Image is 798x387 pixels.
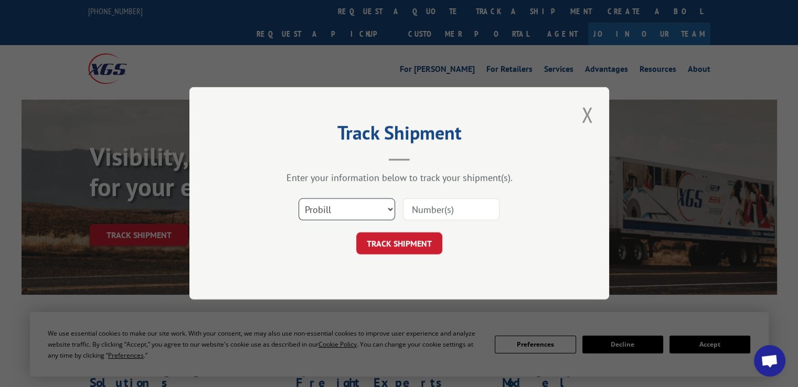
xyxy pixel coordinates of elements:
[403,199,499,221] input: Number(s)
[578,100,596,129] button: Close modal
[242,172,557,184] div: Enter your information below to track your shipment(s).
[356,233,442,255] button: TRACK SHIPMENT
[754,345,785,377] a: Open chat
[242,125,557,145] h2: Track Shipment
